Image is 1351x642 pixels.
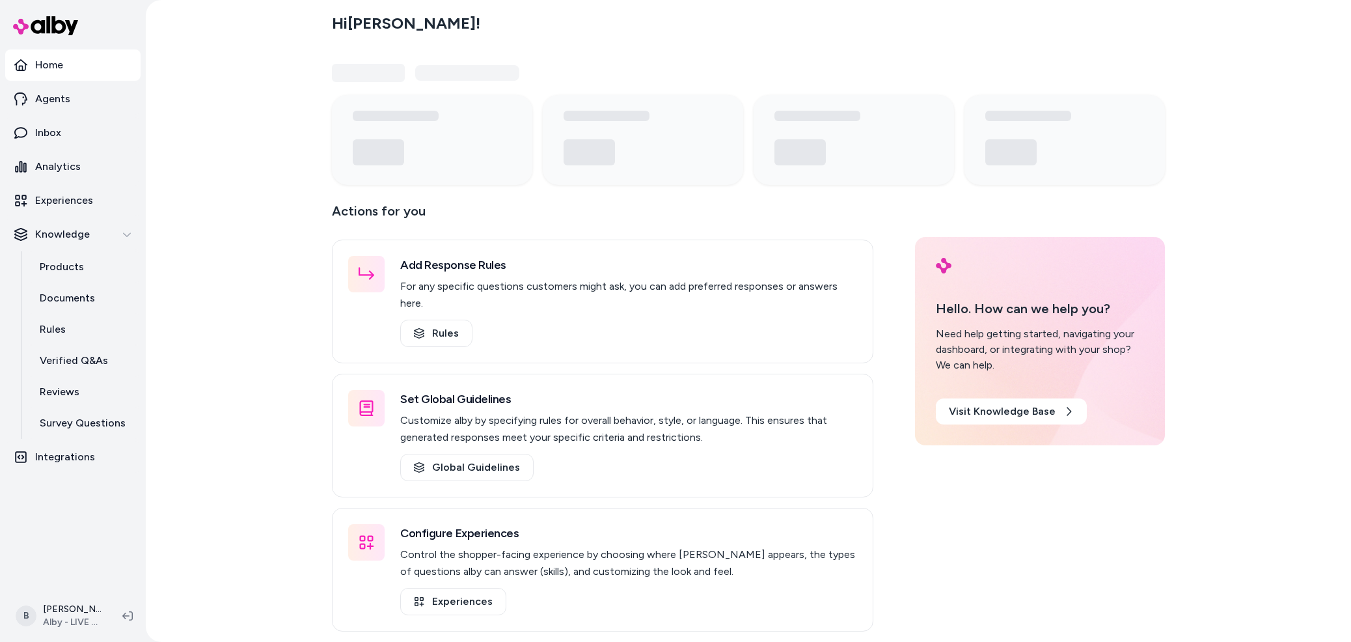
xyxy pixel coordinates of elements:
[35,449,95,465] p: Integrations
[16,606,36,626] span: B
[5,151,141,182] a: Analytics
[8,595,112,637] button: B[PERSON_NAME]Alby - LIVE on [DOMAIN_NAME]
[400,412,857,446] p: Customize alby by specifying rules for overall behavior, style, or language. This ensures that ge...
[936,258,951,273] img: alby Logo
[5,49,141,81] a: Home
[400,320,472,347] a: Rules
[5,83,141,115] a: Agents
[43,616,102,629] span: Alby - LIVE on [DOMAIN_NAME]
[936,299,1144,318] p: Hello. How can we help you?
[35,91,70,107] p: Agents
[35,193,93,208] p: Experiences
[936,398,1087,425] a: Visit Knowledge Base
[5,219,141,250] button: Knowledge
[400,524,857,542] h3: Configure Experiences
[27,283,141,314] a: Documents
[27,345,141,376] a: Verified Q&As
[400,390,857,408] h3: Set Global Guidelines
[27,408,141,439] a: Survey Questions
[13,16,78,35] img: alby Logo
[5,185,141,216] a: Experiences
[936,326,1144,373] div: Need help getting started, navigating your dashboard, or integrating with your shop? We can help.
[27,376,141,408] a: Reviews
[5,117,141,148] a: Inbox
[27,251,141,283] a: Products
[40,259,84,275] p: Products
[40,415,126,431] p: Survey Questions
[400,278,857,312] p: For any specific questions customers might ask, you can add preferred responses or answers here.
[35,57,63,73] p: Home
[40,384,79,400] p: Reviews
[5,441,141,473] a: Integrations
[40,290,95,306] p: Documents
[43,603,102,616] p: [PERSON_NAME]
[400,256,857,274] h3: Add Response Rules
[400,454,534,481] a: Global Guidelines
[40,353,108,369] p: Verified Q&As
[332,201,873,232] p: Actions for you
[27,314,141,345] a: Rules
[35,125,61,141] p: Inbox
[35,159,81,174] p: Analytics
[332,14,480,33] h2: Hi [PERSON_NAME] !
[35,227,90,242] p: Knowledge
[400,546,857,580] p: Control the shopper-facing experience by choosing where [PERSON_NAME] appears, the types of quest...
[40,322,66,337] p: Rules
[400,588,506,615] a: Experiences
